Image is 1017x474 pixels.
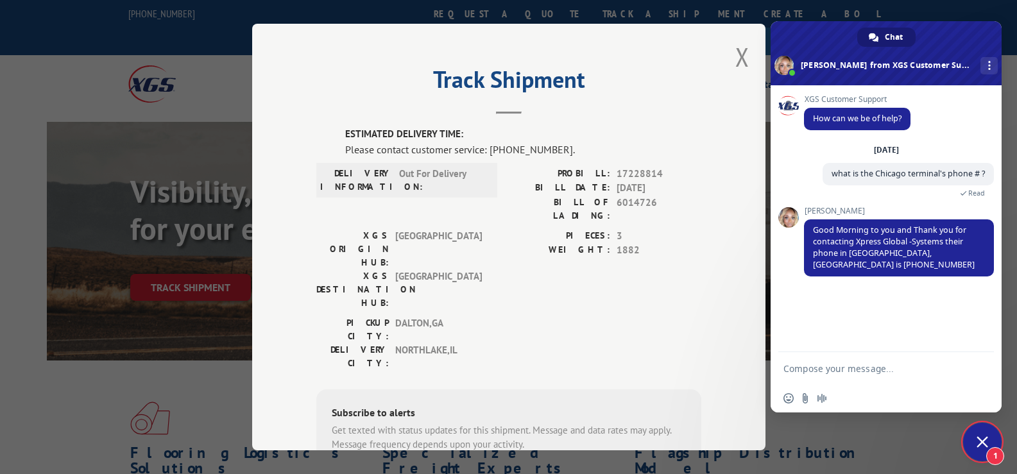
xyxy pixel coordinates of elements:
label: PROBILL: [509,167,610,182]
span: what is the Chicago terminal's phone # ? [832,168,985,179]
span: Audio message [817,393,827,403]
span: [PERSON_NAME] [804,207,994,216]
textarea: Compose your message... [783,363,961,375]
span: 17228814 [617,167,701,182]
span: NORTHLAKE , IL [395,343,482,370]
label: DELIVERY INFORMATION: [320,167,393,194]
div: Please contact customer service: [PHONE_NUMBER]. [345,142,701,157]
label: WEIGHT: [509,243,610,258]
label: DELIVERY CITY: [316,343,389,370]
span: Chat [885,28,903,47]
span: Send a file [800,393,810,403]
span: XGS Customer Support [804,95,910,104]
span: 1882 [617,243,701,258]
label: BILL DATE: [509,181,610,196]
span: How can we be of help? [813,113,902,124]
label: XGS ORIGIN HUB: [316,229,389,269]
div: More channels [980,57,998,74]
div: [DATE] [874,146,899,154]
span: [GEOGRAPHIC_DATA] [395,229,482,269]
div: Close chat [963,423,1002,461]
label: XGS DESTINATION HUB: [316,269,389,310]
label: PIECES: [509,229,610,244]
label: BILL OF LADING: [509,196,610,223]
div: Subscribe to alerts [332,405,686,423]
span: [DATE] [617,181,701,196]
span: 6014726 [617,196,701,223]
label: PICKUP CITY: [316,316,389,343]
span: Good Morning to you and Thank you for contacting Xpress Global -Systems their phone in [GEOGRAPHI... [813,224,975,270]
span: Out For Delivery [399,167,486,194]
span: Insert an emoji [783,393,794,403]
span: Read [968,189,985,198]
span: DALTON , GA [395,316,482,343]
label: ESTIMATED DELIVERY TIME: [345,127,701,142]
span: 3 [617,229,701,244]
div: Chat [857,28,916,47]
span: 1 [986,447,1004,465]
span: [GEOGRAPHIC_DATA] [395,269,482,310]
button: Close modal [735,40,749,74]
div: Get texted with status updates for this shipment. Message and data rates may apply. Message frequ... [332,423,686,452]
h2: Track Shipment [316,71,701,95]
